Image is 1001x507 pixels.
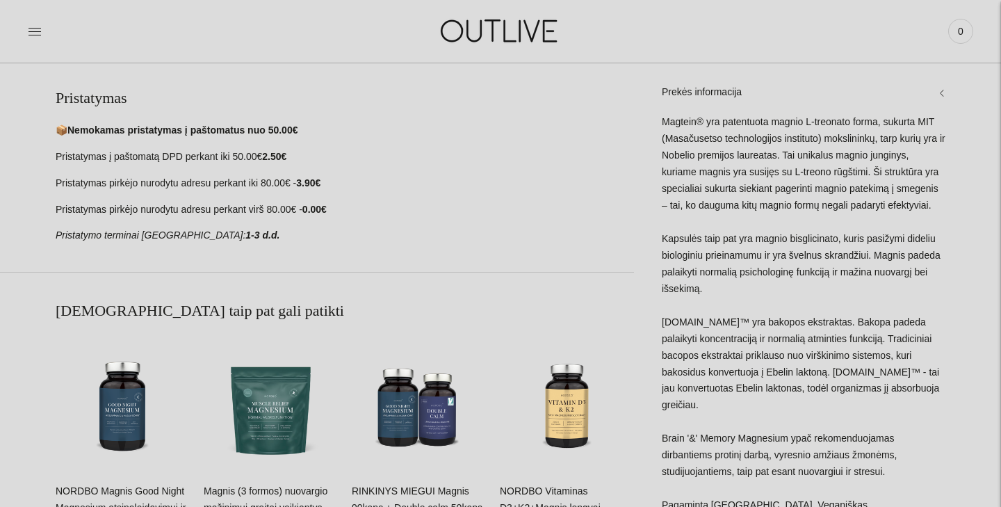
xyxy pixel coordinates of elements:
[56,230,245,241] em: Pristatymo terminai [GEOGRAPHIC_DATA]:
[296,177,320,188] strong: 3.90€
[56,300,634,321] h2: [DEMOGRAPHIC_DATA] taip pat gali patikti
[948,16,973,47] a: 0
[56,122,634,139] p: 📦
[245,230,279,241] strong: 1-3 d.d.
[56,202,634,218] p: Pristatymas pirkėjo nurodytu adresu perkant virš 80.00€ -
[352,335,486,469] a: RINKINYS MIEGUI Magnis 90kaps + Double calm 50kaps
[204,335,338,469] a: Magnis (3 formos) nuovargio mažinimui greitai veikiantys milteliai 150g
[500,335,634,469] a: NORDBO Vitaminas D3+K2+Magnis lengvai įsisavinamas 90kaps.
[56,175,634,192] p: Pristatymas pirkėjo nurodytu adresu perkant iki 80.00€ -
[951,22,970,41] span: 0
[302,204,327,215] strong: 0.00€
[414,7,587,55] img: OUTLIVE
[67,124,298,136] strong: Nemokamas pristatymas į paštomatus nuo 50.00€
[56,88,634,108] h2: Pristatymas
[56,149,634,166] p: Pristatymas į paštomatą DPD perkant iki 50.00€
[662,70,945,114] a: Prekės informacija
[56,335,190,469] a: NORDBO Magnis Good Night Magnesium atsipalaidavimui ir kokybiškam miegui palaikyti 90kaps
[262,151,286,162] strong: 2.50€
